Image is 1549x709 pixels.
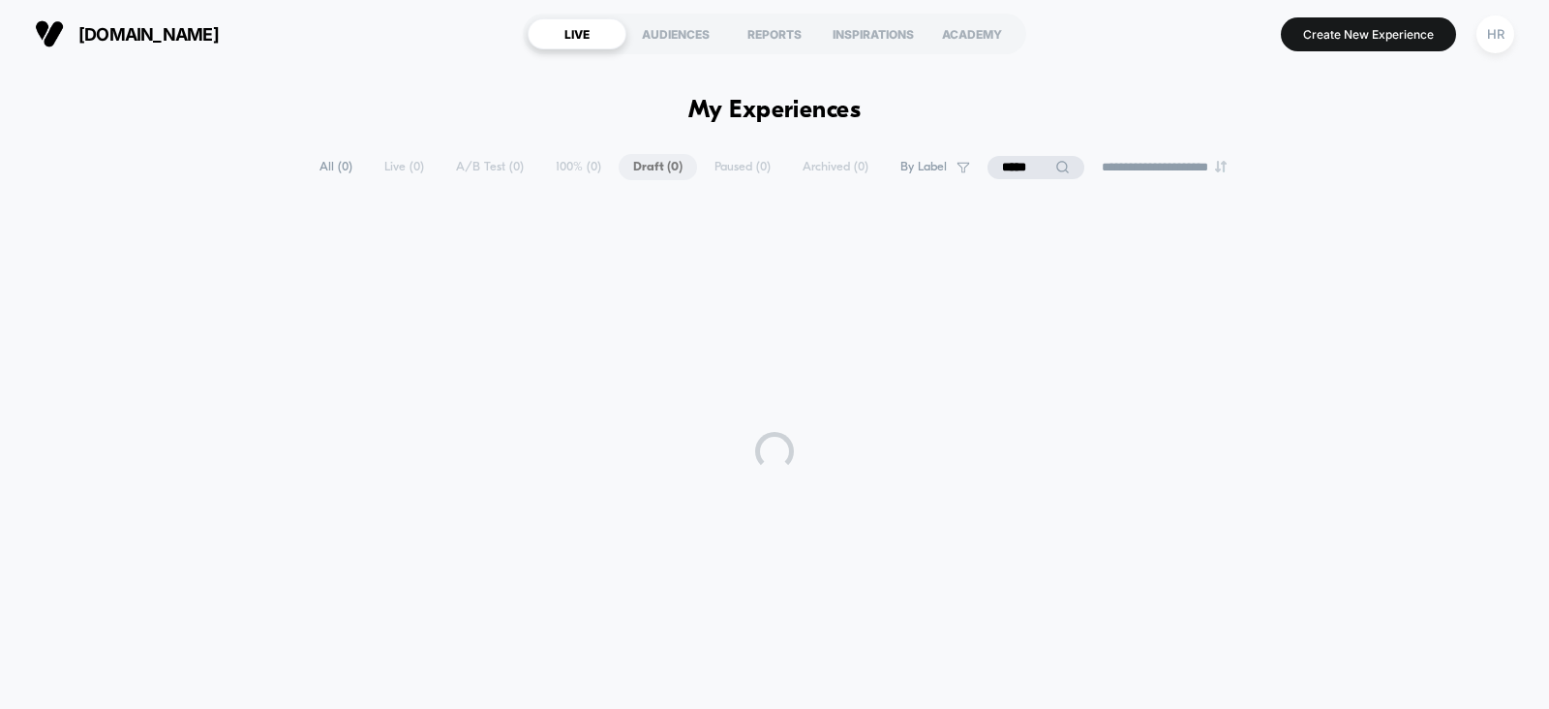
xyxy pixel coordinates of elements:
div: AUDIENCES [626,18,725,49]
div: INSPIRATIONS [824,18,923,49]
span: [DOMAIN_NAME] [78,24,219,45]
img: Visually logo [35,19,64,48]
button: [DOMAIN_NAME] [29,18,225,49]
div: ACADEMY [923,18,1021,49]
div: REPORTS [725,18,824,49]
span: All ( 0 ) [305,154,367,180]
h1: My Experiences [688,97,862,125]
div: LIVE [528,18,626,49]
button: HR [1471,15,1520,54]
button: Create New Experience [1281,17,1456,51]
img: end [1215,161,1227,172]
div: HR [1476,15,1514,53]
span: By Label [900,160,947,174]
